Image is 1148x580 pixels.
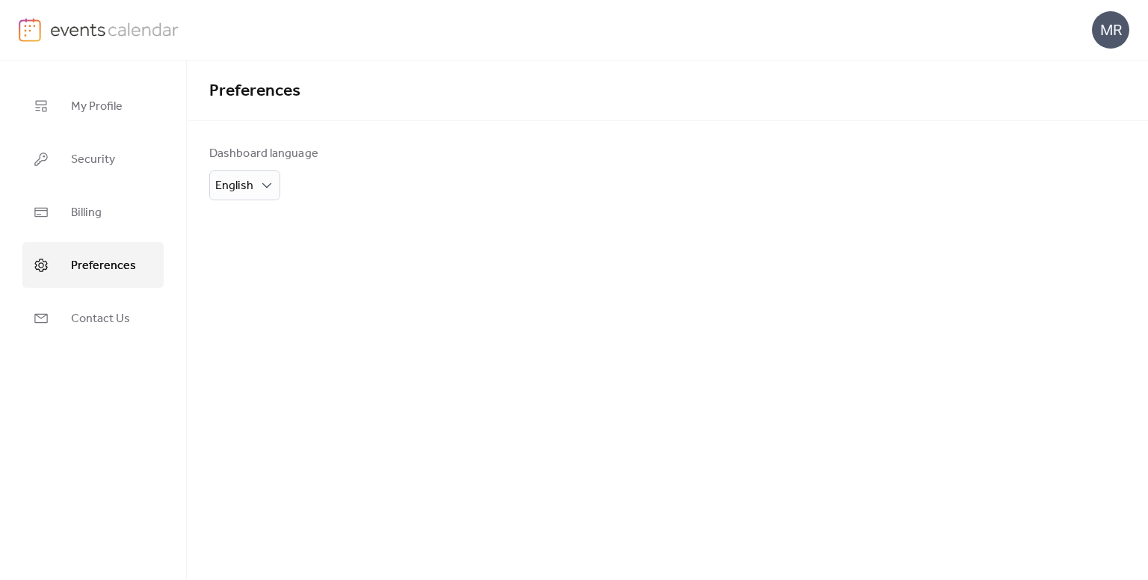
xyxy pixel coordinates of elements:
span: English [215,174,253,197]
span: Preferences [71,254,136,277]
a: Security [22,136,164,182]
a: Preferences [22,242,164,288]
span: Preferences [209,75,300,108]
a: My Profile [22,83,164,129]
a: Contact Us [22,295,164,341]
span: Billing [71,201,102,224]
a: Billing [22,189,164,235]
span: Contact Us [71,307,130,330]
span: Security [71,148,115,171]
div: Dashboard language [209,145,318,163]
div: MR [1092,11,1129,49]
img: logo [19,18,41,42]
span: My Profile [71,95,123,118]
img: logo-type [50,18,179,40]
